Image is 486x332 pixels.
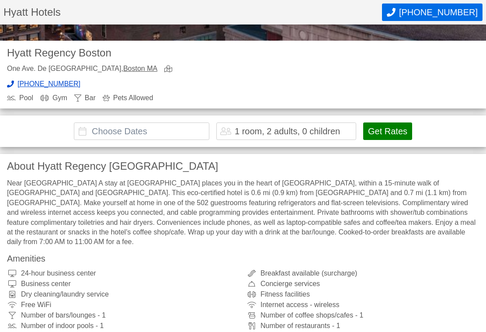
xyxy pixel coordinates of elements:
[74,94,96,101] div: Bar
[7,254,479,263] h3: Amenities
[40,94,67,101] div: Gym
[7,280,240,287] div: Business center
[399,7,478,17] span: [PHONE_NUMBER]
[103,94,153,101] div: Pets Allowed
[246,301,479,308] div: Internet access - wireless
[235,127,340,136] div: 1 room, 2 adults, 0 children
[7,291,240,298] div: Dry cleaning/laundry service
[123,65,157,72] a: Boston MA
[7,270,240,277] div: 24-hour business center
[7,178,479,247] div: Near [GEOGRAPHIC_DATA] A stay at [GEOGRAPHIC_DATA] places you in the heart of [GEOGRAPHIC_DATA], ...
[246,322,479,329] div: Number of restaurants - 1
[246,270,479,277] div: Breakfast available (surcharge)
[164,65,176,73] a: view map
[246,312,479,319] div: Number of coffee shops/cafes - 1
[7,65,157,73] div: One Ave. De [GEOGRAPHIC_DATA],
[3,7,382,17] h1: Hyatt Hotels
[7,301,240,308] div: Free WiFi
[246,280,479,287] div: Concierge services
[7,94,33,101] div: Pool
[363,122,412,140] button: Get Rates
[17,80,80,87] span: [PHONE_NUMBER]
[246,291,479,298] div: Fitness facilities
[7,322,240,329] div: Number of indoor pools - 1
[74,122,209,140] input: Choose Dates
[7,161,479,171] h3: About Hyatt Regency [GEOGRAPHIC_DATA]
[382,3,483,21] button: Call
[7,48,236,58] h2: Hyatt Regency Boston
[7,312,240,319] div: Number of bars/lounges - 1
